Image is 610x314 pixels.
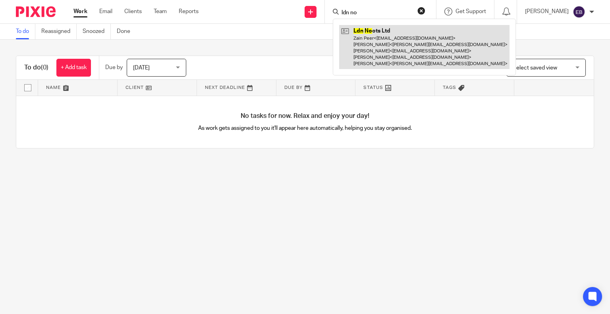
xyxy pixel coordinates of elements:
[41,24,77,39] a: Reassigned
[161,124,450,132] p: As work gets assigned to you it'll appear here automatically, helping you stay organised.
[417,7,425,15] button: Clear
[133,65,150,71] span: [DATE]
[456,9,486,14] span: Get Support
[513,65,557,71] span: Select saved view
[99,8,112,15] a: Email
[117,24,136,39] a: Done
[16,6,56,17] img: Pixie
[154,8,167,15] a: Team
[525,8,569,15] p: [PERSON_NAME]
[56,59,91,77] a: + Add task
[41,64,48,71] span: (0)
[83,24,111,39] a: Snoozed
[179,8,199,15] a: Reports
[341,10,412,17] input: Search
[443,85,456,90] span: Tags
[105,64,123,71] p: Due by
[124,8,142,15] a: Clients
[24,64,48,72] h1: To do
[573,6,585,18] img: svg%3E
[16,24,35,39] a: To do
[73,8,87,15] a: Work
[16,112,594,120] h4: No tasks for now. Relax and enjoy your day!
